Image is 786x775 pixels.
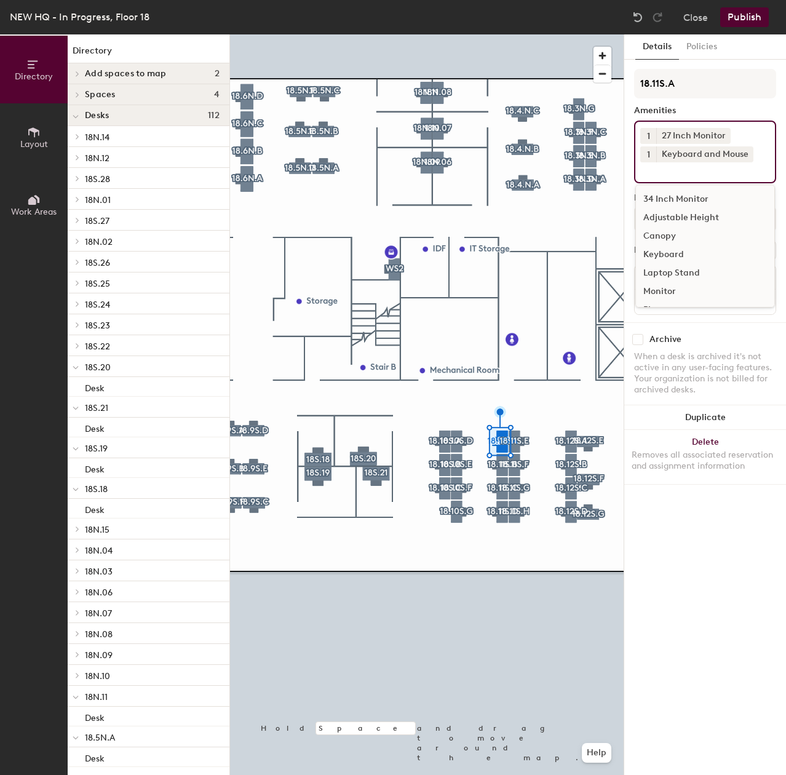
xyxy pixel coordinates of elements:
span: 18N.08 [85,629,113,640]
button: Duplicate [624,405,786,430]
button: Close [683,7,708,27]
button: Publish [720,7,769,27]
p: Desk [85,380,105,394]
span: 18N.01 [85,195,111,205]
div: Canopy [636,227,774,245]
p: Desk [85,461,105,475]
span: 18S.27 [85,216,109,226]
span: 18.5N.A [85,733,115,743]
span: 18N.04 [85,546,113,556]
span: 18N.12 [85,153,109,164]
div: Keyboard and Mouse [656,146,753,162]
span: 18N.15 [85,525,109,535]
div: NEW HQ - In Progress, Floor 18 [10,9,149,25]
span: Work Areas [11,207,57,217]
p: Desk [85,501,105,515]
button: Hoteled [634,208,776,230]
p: Desk [85,750,105,764]
div: 34 Inch Monitor [636,190,774,209]
span: 4 [214,90,220,100]
span: 1 [647,130,650,143]
span: 18S.19 [85,443,108,454]
div: 27 Inch Monitor [656,128,731,144]
p: Desk [85,420,105,434]
button: Details [635,34,679,60]
p: Desk [85,709,105,723]
div: Desks [634,245,657,255]
span: 2 [215,69,220,79]
div: Adjustable Height [636,209,774,227]
button: DeleteRemoves all associated reservation and assignment information [624,430,786,484]
span: 18S.28 [85,174,110,185]
img: Redo [651,11,664,23]
span: 1 [647,148,650,161]
div: Phone [636,301,774,319]
span: 18S.23 [85,320,110,331]
div: Monitor [636,282,774,301]
h1: Directory [68,44,229,63]
span: Add spaces to map [85,69,167,79]
div: Laptop Stand [636,264,774,282]
div: Removes all associated reservation and assignment information [632,450,779,472]
span: 18N.06 [85,587,113,598]
span: 18S.18 [85,484,108,495]
span: Layout [20,139,48,149]
span: Directory [15,71,53,82]
div: Archive [649,335,681,344]
button: 1 [640,128,656,144]
div: Amenities [634,106,776,116]
div: Desk Type [634,193,776,203]
span: 18S.26 [85,258,110,268]
div: When a desk is archived it's not active in any user-facing features. Your organization is not bil... [634,351,776,395]
button: 1 [640,146,656,162]
span: 18N.07 [85,608,112,619]
img: Undo [632,11,644,23]
span: 18N.10 [85,671,110,682]
button: Help [582,743,611,763]
span: 18S.21 [85,403,108,413]
span: 18S.20 [85,362,111,373]
span: 18N.11 [85,692,108,702]
span: 18S.25 [85,279,110,289]
div: Keyboard [636,245,774,264]
span: 18N.14 [85,132,109,143]
span: 112 [208,111,220,121]
button: Policies [679,34,724,60]
span: 18N.09 [85,650,113,661]
span: Desks [85,111,109,121]
span: Spaces [85,90,116,100]
span: 18S.22 [85,341,110,352]
span: 18N.02 [85,237,113,247]
span: 18S.24 [85,300,110,310]
span: 18N.03 [85,566,113,577]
